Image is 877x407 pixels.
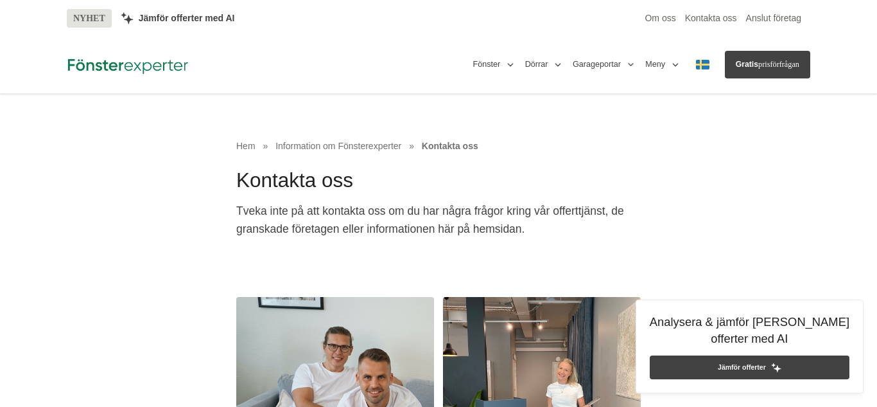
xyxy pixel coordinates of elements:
a: Kontakta oss [422,141,478,151]
a: Kontakta oss [685,13,737,24]
span: Jämför offerter med AI [139,13,235,24]
a: Anslut företag [746,13,801,24]
span: Jämför offerter [718,362,766,373]
a: Hem [236,141,256,151]
h4: Analysera & jämför [PERSON_NAME] offerter med AI [650,314,849,356]
h1: Kontakta oss [236,167,641,203]
nav: Breadcrumb [236,139,641,153]
button: Fönster [473,50,516,80]
p: Tveka inte på att kontakta oss om du har några frågor kring vår offerttjänst, de granskade företa... [236,203,641,244]
a: Om oss [645,13,675,24]
img: Fönsterexperter Logotyp [67,55,189,75]
span: Information om Fönsterexperter [275,141,401,151]
button: Meny [645,50,681,80]
span: Gratis [736,60,758,69]
a: Jämför offerter [650,356,849,379]
span: NYHET [67,9,112,28]
a: Gratisprisförfrågan [725,51,810,78]
button: Dörrar [525,50,564,80]
button: Garageportar [573,50,636,80]
span: » [263,139,268,153]
a: Information om Fönsterexperter [275,141,404,151]
a: Jämför offerter med AI [121,12,235,24]
span: » [409,139,414,153]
